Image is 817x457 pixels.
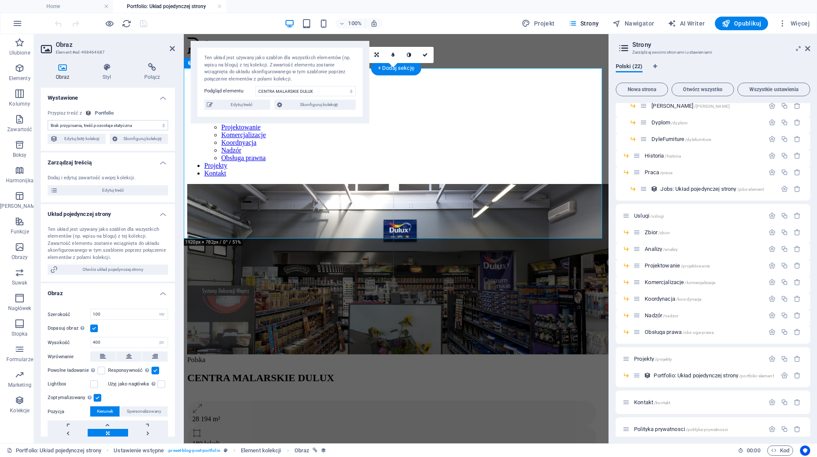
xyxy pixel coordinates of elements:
div: Usuń [794,312,801,319]
span: Edytuj treść [215,100,268,110]
div: Usuń [794,169,801,176]
span: : [753,447,754,454]
i: Ten element jest powiązany z kolekcją [321,448,326,453]
div: Praca/praca [642,170,764,175]
span: Kliknij, aby otworzyć stronę [645,279,715,285]
div: Koordynacja/koordynacja [642,296,764,302]
div: Ten układ jest używany jako szablon dla wszystkich elementów (np. wpisu na blogu) z tej kolekcji.... [644,372,651,379]
label: Podgląd elementu [204,86,255,96]
button: Wszystkie ustawienia [737,83,810,96]
label: Responsywność [108,365,151,376]
div: Ustawienia [768,245,776,253]
p: Suwak [12,279,28,286]
label: Powolne ładowanie [48,365,97,376]
i: Przeładuj stronę [122,19,131,29]
h4: Wystawione [41,88,175,103]
div: Projekt (Ctrl+Alt+Y) [518,17,558,30]
i: Ten element jest powiązany [313,448,317,453]
span: Kliknij, aby zaznaczyć. Kliknij dwukrotnie, aby edytować [114,446,164,456]
div: Duplikuj [781,425,788,433]
span: /portfolio-element [739,374,774,378]
button: Strony [565,17,603,30]
div: Duplikuj [781,152,788,159]
div: Ustawienia [768,169,776,176]
div: Ustawienia [781,185,788,193]
div: Duplikuj [781,135,788,143]
div: Duplikuj [781,328,788,336]
div: Usuń [794,135,801,143]
span: /projekty [655,357,672,362]
div: DyleFurniture/dylefurniture [649,136,764,142]
button: 100% [335,18,366,29]
a: Kliknij, aby anulować zaznaczenie. Kliknij dwukrotnie, aby otworzyć Strony [7,446,101,456]
button: Skonfiguruj kolekcję [274,100,356,110]
span: 00 00 [747,446,760,456]
span: /dylefurniture [685,137,711,142]
p: Obrazy [11,254,28,261]
div: Usuń [794,185,801,193]
p: Kolekcje [10,407,29,414]
span: Skonfiguruj kolekcję [120,134,166,144]
button: Więcej [775,17,813,30]
span: Edytuj listę kolekcji [60,134,103,144]
div: Polityka prywatnosci/polityka-prywatnosci [631,426,764,432]
div: Duplikuj [781,229,788,236]
span: Kliknij, aby otworzyć stronę [645,262,710,269]
div: Projektowanie/projektowanie [642,263,764,268]
p: Kolumny [9,101,30,107]
span: Kliknij, aby otworzyć stronę [654,372,774,379]
p: Funkcje [11,228,29,235]
span: Opublikuj [722,19,761,28]
div: Usuń [794,399,801,406]
span: Spersonalizowany [127,406,161,417]
label: Lightbox [48,379,90,389]
button: reload [121,18,131,29]
button: Skonfiguruj kolekcję [110,134,169,144]
span: Nowa strona [620,87,664,92]
a: Skala szarości [401,47,417,63]
h4: Połącz [129,63,175,81]
button: Edytuj listę kolekcji [48,134,106,144]
span: Kliknij, aby otworzyć stronę [651,119,688,126]
h2: Strony [632,41,810,49]
span: Nawigator [612,19,654,28]
p: Boksy [13,152,27,158]
p: Marketing [8,382,31,388]
div: Duplikuj [781,279,788,286]
span: /analizy [663,247,678,252]
span: Kliknij, aby otworzyć stronę [645,296,701,302]
p: Stopka [11,331,28,337]
span: Kliknij, aby otworzyć stronę [651,103,730,109]
label: Dopasuj obraz [48,323,90,333]
div: Duplikuj [781,119,788,126]
span: Kliknij, aby otworzyć stronę [634,426,728,432]
div: Duplikuj [781,169,788,176]
button: Opublikuj [715,17,768,30]
div: Ten układ jest używany jako szablon dla wszystkich elementów (np. wpisu na blogu) z tej kolekcji.... [48,226,168,262]
div: Ustawienia [768,229,776,236]
div: Usuń [794,152,801,159]
div: Usuń [794,245,801,253]
label: Zoptymalizowany [48,393,94,403]
div: Ustawienia [768,295,776,302]
div: Usuń [794,355,801,362]
span: /zbior [658,230,670,235]
span: Otwórz układ pojedynczej strony [60,264,166,275]
div: Ustawienia [768,262,776,269]
span: /jobs-element [737,187,764,192]
p: Formularze [6,356,33,363]
button: AI Writer [664,17,708,30]
span: /kontakt [654,400,670,405]
span: Polski (22) [616,61,643,73]
div: Duplikuj [781,212,788,219]
span: Kliknij, aby zaznaczyć. Kliknij dwukrotnie, aby edytować [294,446,309,456]
h2: Obraz [56,41,175,49]
label: Wysokość [48,340,90,345]
button: Edytuj treść [48,185,168,195]
div: Kontakt/kontakt [631,400,764,405]
span: Kierunek [97,406,113,417]
p: Nagłówek [8,305,31,312]
div: Historia/historia [642,153,764,158]
div: Ustawienia [768,312,776,319]
div: Ustawienia [768,102,776,109]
